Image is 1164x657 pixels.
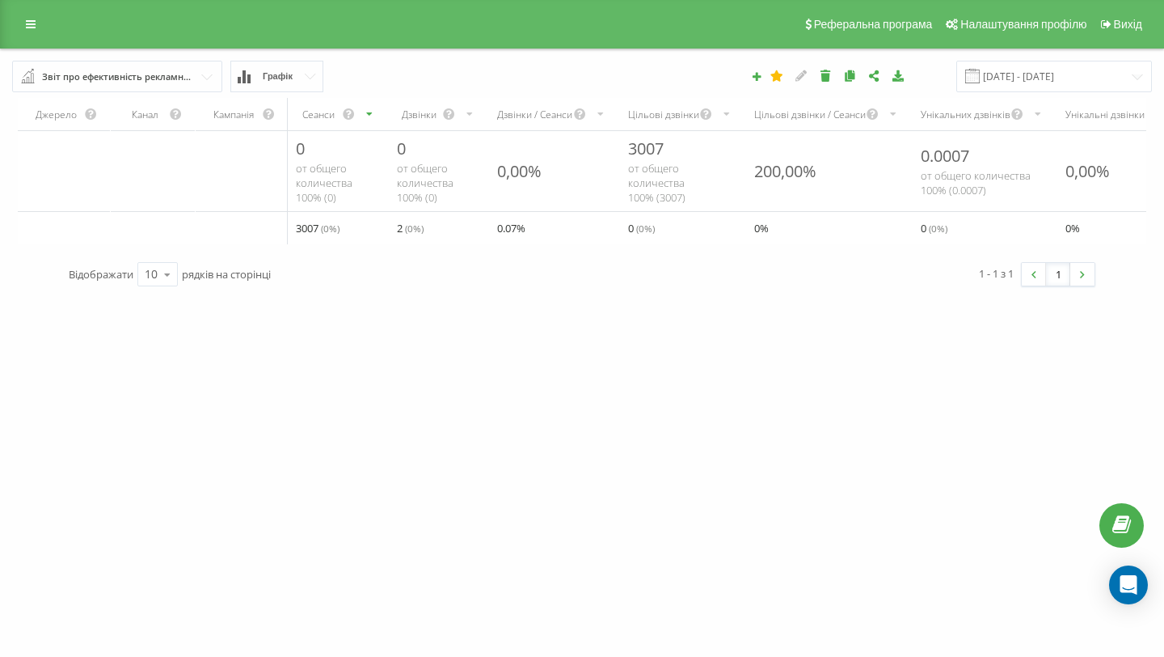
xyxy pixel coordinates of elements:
[751,71,762,81] i: Створити звіт
[867,70,881,81] i: Поділитися налаштуваннями звіту
[69,267,133,282] span: Відображати
[814,18,933,31] span: Реферальна програма
[1065,218,1080,238] span: 0 %
[397,108,442,121] div: Дзвінки
[1065,160,1110,182] div: 0,00%
[754,218,769,238] span: 0 %
[182,267,271,282] span: рядків на сторінці
[628,161,685,205] span: от общего количества 100% ( 3007 )
[397,138,406,159] span: 0
[405,222,424,235] span: ( 0 %)
[497,218,525,238] span: 0.07 %
[397,161,453,205] span: от общего количества 100% ( 0 )
[296,218,339,238] span: 3007
[18,98,1146,244] div: scrollable content
[754,108,866,121] div: Цільові дзвінки / Сеанси
[296,138,305,159] span: 0
[321,222,339,235] span: ( 0 %)
[263,71,293,82] span: Графік
[754,160,816,182] div: 200,00%
[770,70,784,81] i: Цей звіт буде завантажено першим при відкритті Аналітики. Ви можете призначити будь-який інший ва...
[1046,263,1070,286] a: 1
[120,108,169,121] div: Канал
[205,108,262,121] div: Кампанія
[397,218,424,238] span: 2
[843,70,857,81] i: Копіювати звіт
[296,108,341,121] div: Сеанси
[819,70,833,81] i: Видалити звіт
[636,222,655,235] span: ( 0 %)
[497,160,542,182] div: 0,00%
[921,168,1031,197] span: от общего количества 100% ( 0.0007 )
[960,18,1086,31] span: Налаштування профілю
[795,70,808,81] i: Редагувати звіт
[979,265,1014,282] div: 1 - 1 з 1
[497,108,573,121] div: Дзвінки / Сеанси
[296,161,352,205] span: от общего количества 100% ( 0 )
[230,61,323,92] button: Графік
[628,138,664,159] span: 3007
[1114,18,1142,31] span: Вихід
[145,266,158,282] div: 10
[921,218,947,238] span: 0
[1109,566,1148,604] div: Open Intercom Messenger
[892,70,905,81] i: Завантажити звіт
[42,68,194,86] div: Звіт про ефективність рекламних кампаній
[929,222,947,235] span: ( 0 %)
[628,218,655,238] span: 0
[921,108,1010,121] div: Унікальних дзвінків
[27,108,84,121] div: Джерело
[628,108,699,121] div: Цільові дзвінки
[921,145,969,167] span: 0.0007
